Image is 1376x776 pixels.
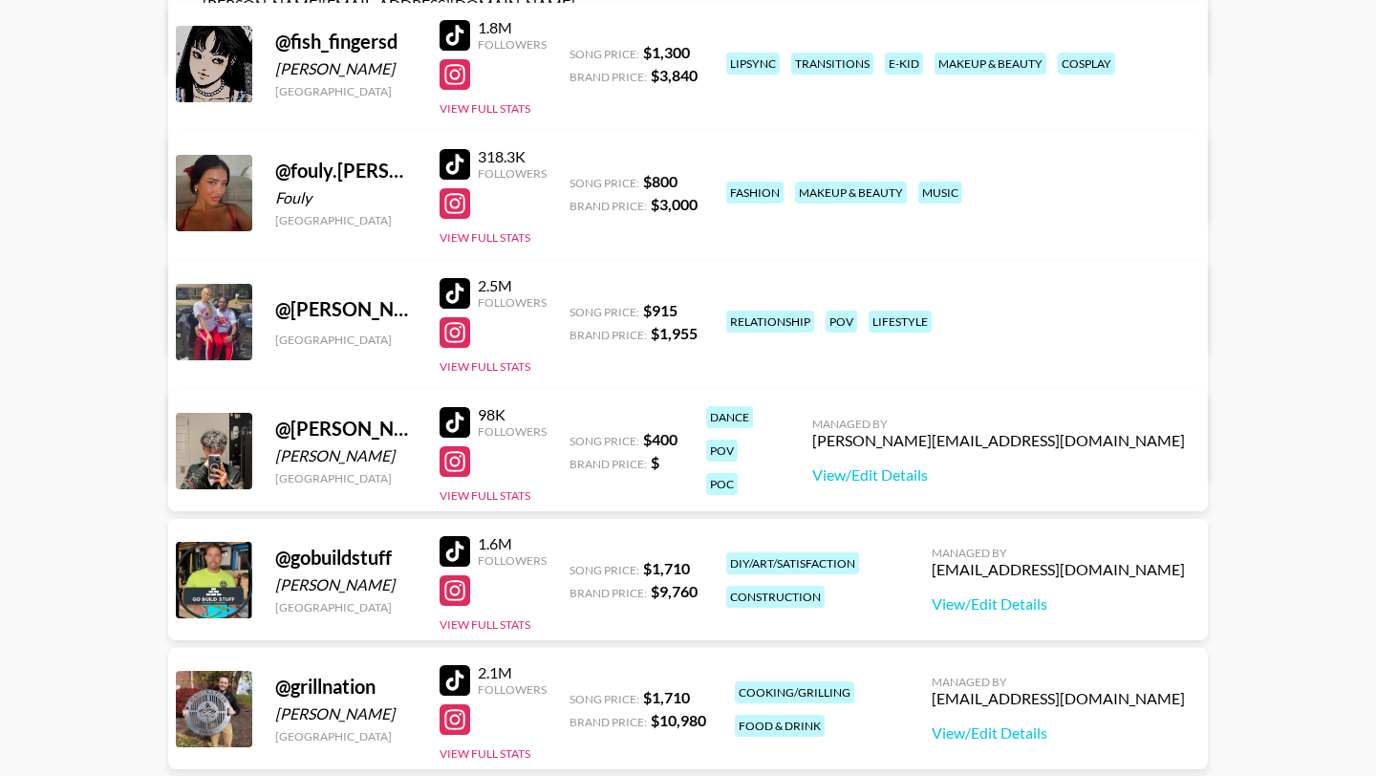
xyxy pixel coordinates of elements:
[885,53,923,75] div: e-kid
[440,359,530,374] button: View Full Stats
[812,465,1185,485] a: View/Edit Details
[726,311,814,333] div: relationship
[651,582,698,600] strong: $ 9,760
[651,711,706,729] strong: $ 10,980
[935,53,1046,75] div: makeup & beauty
[812,431,1185,450] div: [PERSON_NAME][EMAIL_ADDRESS][DOMAIN_NAME]
[275,446,417,465] div: [PERSON_NAME]
[570,434,639,448] span: Song Price:
[735,681,854,703] div: cooking/grilling
[735,715,825,737] div: food & drink
[570,199,647,213] span: Brand Price:
[275,675,417,699] div: @ grillnation
[570,457,647,471] span: Brand Price:
[478,276,547,295] div: 2.5M
[440,488,530,503] button: View Full Stats
[643,43,690,61] strong: $ 1,300
[932,594,1185,614] a: View/Edit Details
[726,586,825,608] div: construction
[440,230,530,245] button: View Full Stats
[932,689,1185,708] div: [EMAIL_ADDRESS][DOMAIN_NAME]
[275,729,417,744] div: [GEOGRAPHIC_DATA]
[478,682,547,697] div: Followers
[570,715,647,729] span: Brand Price:
[706,440,738,462] div: pov
[275,213,417,227] div: [GEOGRAPHIC_DATA]
[869,311,932,333] div: lifestyle
[826,311,857,333] div: pov
[570,692,639,706] span: Song Price:
[651,453,659,471] strong: $
[651,66,698,84] strong: $ 3,840
[478,405,547,424] div: 98K
[275,333,417,347] div: [GEOGRAPHIC_DATA]
[932,560,1185,579] div: [EMAIL_ADDRESS][DOMAIN_NAME]
[643,430,677,448] strong: $ 400
[643,559,690,577] strong: $ 1,710
[275,471,417,485] div: [GEOGRAPHIC_DATA]
[478,18,547,37] div: 1.8M
[478,424,547,439] div: Followers
[932,723,1185,743] a: View/Edit Details
[726,53,780,75] div: lipsync
[478,147,547,166] div: 318.3K
[275,417,417,441] div: @ [PERSON_NAME][DOMAIN_NAME]
[570,328,647,342] span: Brand Price:
[275,59,417,78] div: [PERSON_NAME]
[275,84,417,98] div: [GEOGRAPHIC_DATA]
[932,675,1185,689] div: Managed By
[440,617,530,632] button: View Full Stats
[706,406,753,428] div: dance
[275,159,417,183] div: @ fouly.[PERSON_NAME]
[478,295,547,310] div: Followers
[570,47,639,61] span: Song Price:
[570,586,647,600] span: Brand Price:
[275,546,417,570] div: @ gobuildstuff
[643,688,690,706] strong: $ 1,710
[918,182,962,204] div: music
[478,534,547,553] div: 1.6M
[791,53,873,75] div: transitions
[726,552,859,574] div: diy/art/satisfaction
[275,297,417,321] div: @ [PERSON_NAME]
[440,746,530,761] button: View Full Stats
[706,473,738,495] div: poc
[275,600,417,614] div: [GEOGRAPHIC_DATA]
[275,30,417,54] div: @ fish_fingersd
[570,70,647,84] span: Brand Price:
[478,663,547,682] div: 2.1M
[932,546,1185,560] div: Managed By
[795,182,907,204] div: makeup & beauty
[570,305,639,319] span: Song Price:
[651,195,698,213] strong: $ 3,000
[275,575,417,594] div: [PERSON_NAME]
[275,188,417,207] div: Fouly
[570,176,639,190] span: Song Price:
[478,166,547,181] div: Followers
[643,301,677,319] strong: $ 915
[275,704,417,723] div: [PERSON_NAME]
[570,563,639,577] span: Song Price:
[651,324,698,342] strong: $ 1,955
[478,37,547,52] div: Followers
[643,172,677,190] strong: $ 800
[812,417,1185,431] div: Managed By
[1058,53,1115,75] div: cosplay
[440,101,530,116] button: View Full Stats
[726,182,784,204] div: fashion
[478,553,547,568] div: Followers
